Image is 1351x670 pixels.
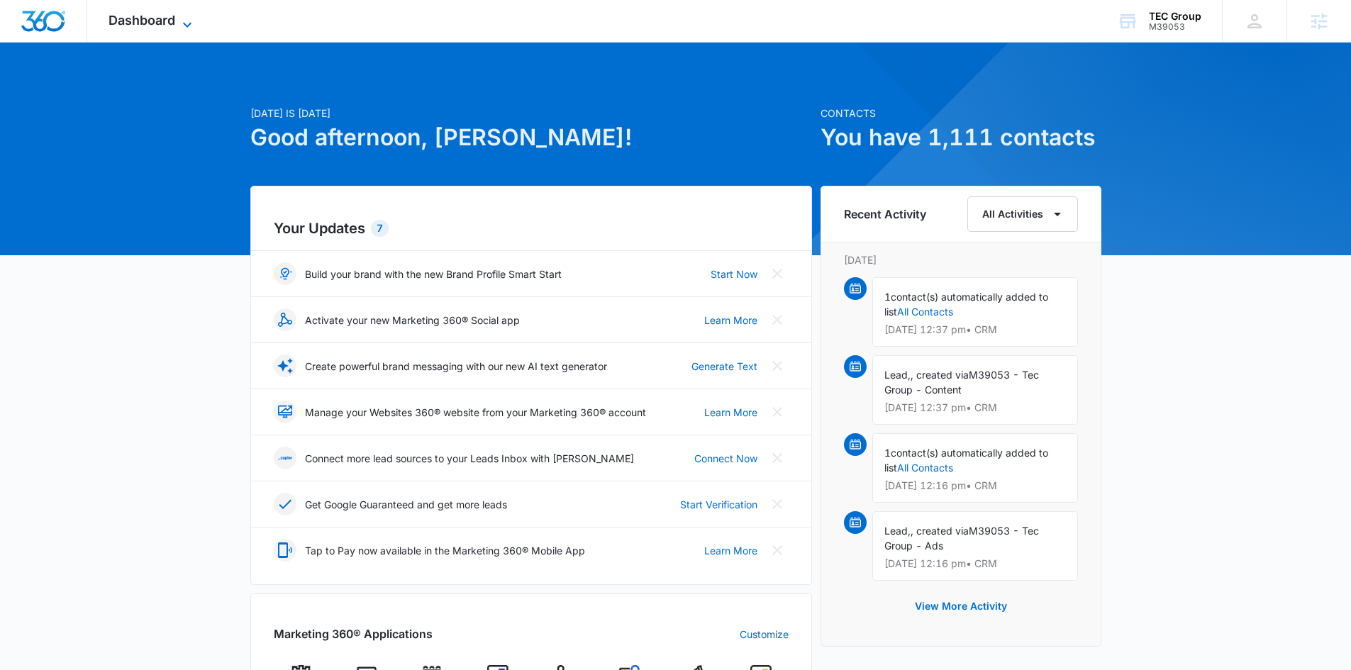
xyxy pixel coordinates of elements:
[305,267,562,281] p: Build your brand with the new Brand Profile Smart Start
[766,401,789,423] button: Close
[740,627,789,642] a: Customize
[766,539,789,562] button: Close
[897,462,953,474] a: All Contacts
[1149,11,1201,22] div: account name
[305,313,520,328] p: Activate your new Marketing 360® Social app
[680,497,757,512] a: Start Verification
[884,559,1066,569] p: [DATE] 12:16 pm • CRM
[1149,22,1201,32] div: account id
[911,525,969,537] span: , created via
[250,121,812,155] h1: Good afternoon, [PERSON_NAME]!
[704,313,757,328] a: Learn More
[305,543,585,558] p: Tap to Pay now available in the Marketing 360® Mobile App
[109,13,175,28] span: Dashboard
[305,405,646,420] p: Manage your Websites 360® website from your Marketing 360® account
[371,220,389,237] div: 7
[250,106,812,121] p: [DATE] is [DATE]
[694,451,757,466] a: Connect Now
[884,403,1066,413] p: [DATE] 12:37 pm • CRM
[884,447,1048,474] span: contact(s) automatically added to list
[897,306,953,318] a: All Contacts
[766,354,789,377] button: Close
[911,369,969,381] span: , created via
[305,451,634,466] p: Connect more lead sources to your Leads Inbox with [PERSON_NAME]
[884,447,891,459] span: 1
[704,405,757,420] a: Learn More
[766,493,789,515] button: Close
[884,481,1066,491] p: [DATE] 12:16 pm • CRM
[844,206,926,223] h6: Recent Activity
[766,447,789,469] button: Close
[274,625,433,642] h2: Marketing 360® Applications
[766,262,789,285] button: Close
[704,543,757,558] a: Learn More
[305,497,507,512] p: Get Google Guaranteed and get more leads
[884,325,1066,335] p: [DATE] 12:37 pm • CRM
[711,267,757,281] a: Start Now
[844,252,1078,267] p: [DATE]
[901,589,1021,623] button: View More Activity
[884,369,911,381] span: Lead,
[821,106,1101,121] p: Contacts
[274,218,789,239] h2: Your Updates
[884,525,911,537] span: Lead,
[967,196,1078,232] button: All Activities
[821,121,1101,155] h1: You have 1,111 contacts
[884,291,1048,318] span: contact(s) automatically added to list
[766,308,789,331] button: Close
[691,359,757,374] a: Generate Text
[884,291,891,303] span: 1
[305,359,607,374] p: Create powerful brand messaging with our new AI text generator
